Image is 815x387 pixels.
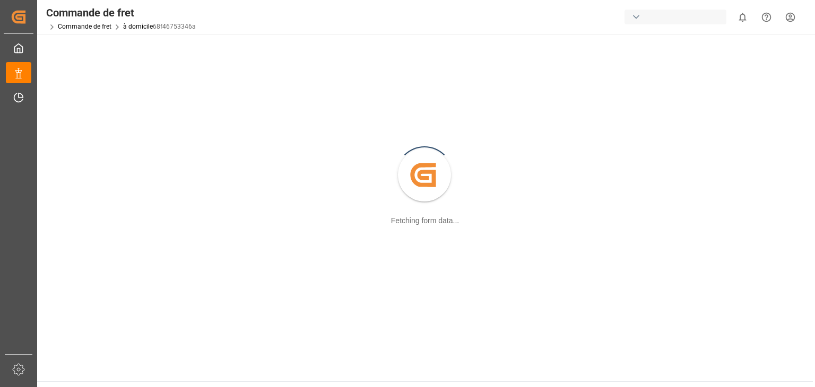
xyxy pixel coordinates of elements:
a: à domicile [123,23,153,30]
button: afficher 0 nouvelles notifications [731,5,755,29]
div: Fetching form data... [391,215,459,226]
button: Centre d'aide [755,5,778,29]
font: Commande de fret [46,6,134,19]
a: Commande de fret [58,23,111,30]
